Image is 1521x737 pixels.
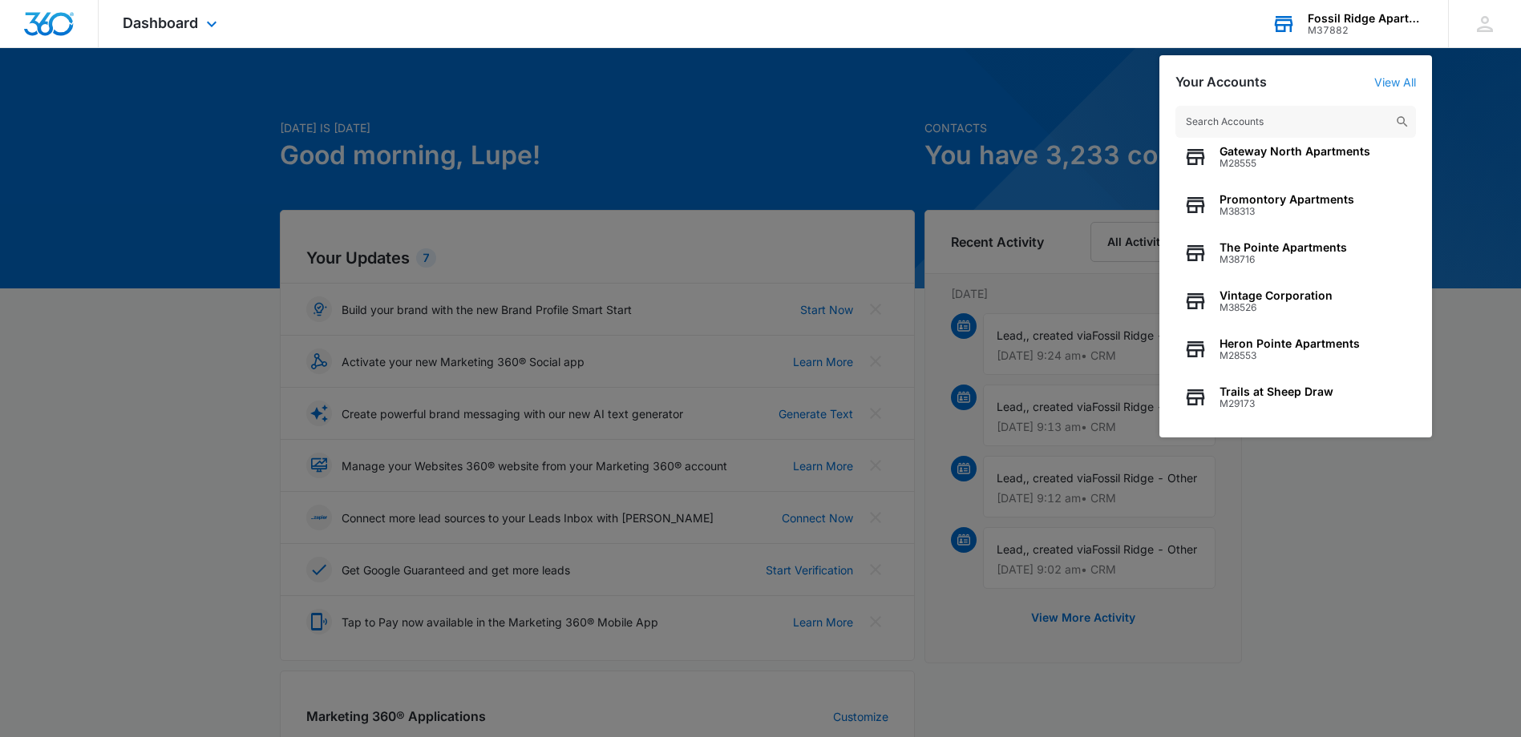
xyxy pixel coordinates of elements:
[1220,241,1347,254] span: The Pointe Apartments
[1220,145,1370,158] span: Gateway North Apartments
[1220,158,1370,169] span: M28555
[1175,75,1267,90] h2: Your Accounts
[1220,350,1360,361] span: M28553
[1175,106,1416,138] input: Search Accounts
[1175,325,1416,373] button: Heron Pointe ApartmentsM28553
[1220,289,1333,302] span: Vintage Corporation
[1308,25,1425,36] div: account id
[1220,385,1333,398] span: Trails at Sheep Draw
[1220,206,1354,217] span: M38313
[1175,133,1416,181] button: Gateway North ApartmentsM28555
[1175,373,1416,421] button: Trails at Sheep DrawM29173
[1220,337,1360,350] span: Heron Pointe Apartments
[1220,398,1333,409] span: M29173
[1175,181,1416,229] button: Promontory ApartmentsM38313
[1175,229,1416,277] button: The Pointe ApartmentsM38716
[1220,254,1347,265] span: M38716
[1175,277,1416,325] button: Vintage CorporationM38526
[123,14,198,31] span: Dashboard
[1374,75,1416,89] a: View All
[1308,12,1425,25] div: account name
[1220,193,1354,206] span: Promontory Apartments
[1220,302,1333,313] span: M38526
